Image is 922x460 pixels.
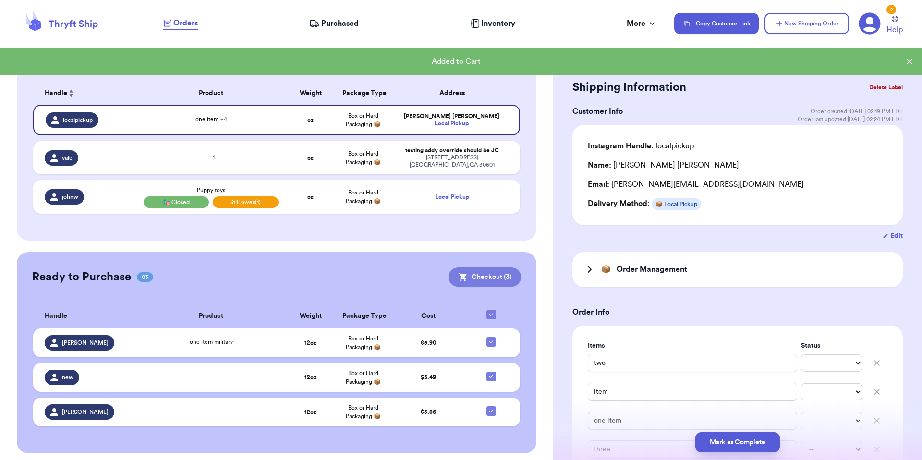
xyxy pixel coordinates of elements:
[627,18,657,29] div: More
[395,154,509,169] div: [STREET_ADDRESS] [GEOGRAPHIC_DATA] , GA 30601
[346,190,381,204] span: Box or Hard Packaging 📦
[588,142,654,150] span: Instagram Handle:
[138,304,285,328] th: Product
[588,140,694,152] div: localpickup
[652,198,701,210] span: 📦 Local Pickup
[137,272,153,282] span: 03
[572,306,903,318] h3: Order Info
[337,82,389,105] th: Package Type
[572,80,686,95] h2: Shipping Information
[304,340,316,346] strong: 12 oz
[67,87,75,99] button: Sort ascending
[389,304,468,328] th: Cost
[62,374,73,381] span: new
[163,17,198,30] a: Orders
[601,264,611,275] span: 📦
[346,151,381,165] span: Box or Hard Packaging 📦
[395,113,508,120] div: [PERSON_NAME] [PERSON_NAME]
[304,375,316,380] strong: 12 oz
[471,18,515,29] a: Inventory
[62,408,109,416] span: [PERSON_NAME]
[284,304,337,328] th: Weight
[62,339,109,347] span: [PERSON_NAME]
[764,13,849,34] button: New Shipping Order
[886,24,903,36] span: Help
[588,181,609,188] span: Email:
[572,106,623,117] h3: Customer Info
[588,161,611,169] span: Name:
[307,155,314,161] strong: oz
[32,269,131,285] h2: Ready to Purchase
[395,147,509,154] div: testing addy override should be JC
[588,159,739,171] div: [PERSON_NAME] [PERSON_NAME]
[197,187,225,193] span: Puppy toys
[886,5,896,14] div: 2
[346,113,381,127] span: Box or Hard Packaging 📦
[45,88,67,98] span: Handle
[62,154,73,162] span: vale
[421,409,436,415] span: $ 5.86
[346,405,381,419] span: Box or Hard Packaging 📦
[865,77,907,98] button: Delete Label
[144,196,209,208] div: 🛍️ Closed
[62,193,78,201] span: johnw
[883,231,903,241] button: Edit
[138,82,285,105] th: Product
[173,17,198,29] span: Orders
[213,196,279,208] span: Still owes (1)
[421,340,436,346] span: $ 5.90
[859,12,881,35] a: 2
[801,341,862,351] label: Status
[588,200,650,207] span: Delivery Method:
[337,304,389,328] th: Package Type
[321,18,359,29] span: Purchased
[220,116,227,122] span: + 4
[798,115,903,123] span: Order last updated: [DATE] 02:24 PM EDT
[481,18,515,29] span: Inventory
[307,194,314,200] strong: oz
[674,13,759,34] button: Copy Customer Link
[421,375,436,380] span: $ 5.49
[346,336,381,350] span: Box or Hard Packaging 📦
[811,108,903,115] span: Order created: [DATE] 02:19 PM EDT
[886,16,903,36] a: Help
[304,409,316,415] strong: 12 oz
[588,341,797,351] label: Items
[695,432,780,452] button: Mark as Complete
[209,154,215,160] span: + 1
[307,117,314,123] strong: oz
[190,339,233,345] span: one item military
[8,56,905,67] div: Added to Cart
[63,116,93,124] span: localpickup
[449,267,521,287] button: Checkout (3)
[284,82,337,105] th: Weight
[195,116,227,122] span: one item
[395,194,509,201] div: Local Pickup
[617,264,687,275] h3: Order Management
[395,120,508,127] div: Local Pickup
[45,311,67,321] span: Handle
[389,82,521,105] th: Address
[309,18,359,29] a: Purchased
[588,179,887,190] div: [PERSON_NAME][EMAIL_ADDRESS][DOMAIN_NAME]
[346,370,381,385] span: Box or Hard Packaging 📦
